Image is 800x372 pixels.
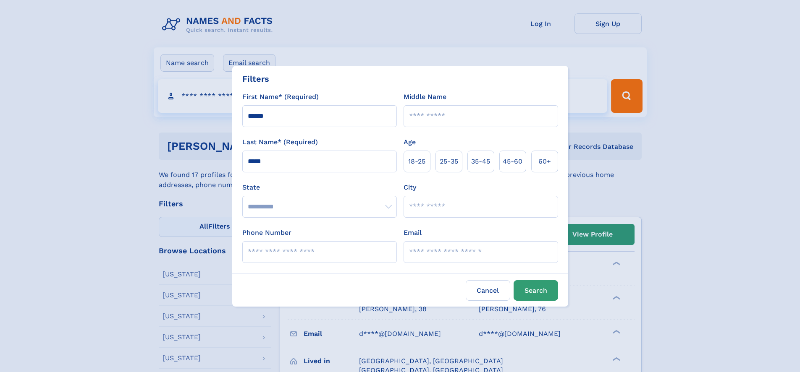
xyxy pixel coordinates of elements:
[408,156,425,166] span: 18‑25
[404,92,446,102] label: Middle Name
[471,156,490,166] span: 35‑45
[404,137,416,147] label: Age
[404,228,422,238] label: Email
[538,156,551,166] span: 60+
[242,182,397,193] label: State
[514,280,558,301] button: Search
[242,73,269,85] div: Filters
[404,182,416,193] label: City
[242,92,319,102] label: First Name* (Required)
[242,228,291,238] label: Phone Number
[503,156,522,166] span: 45‑60
[242,137,318,147] label: Last Name* (Required)
[440,156,458,166] span: 25‑35
[466,280,510,301] label: Cancel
